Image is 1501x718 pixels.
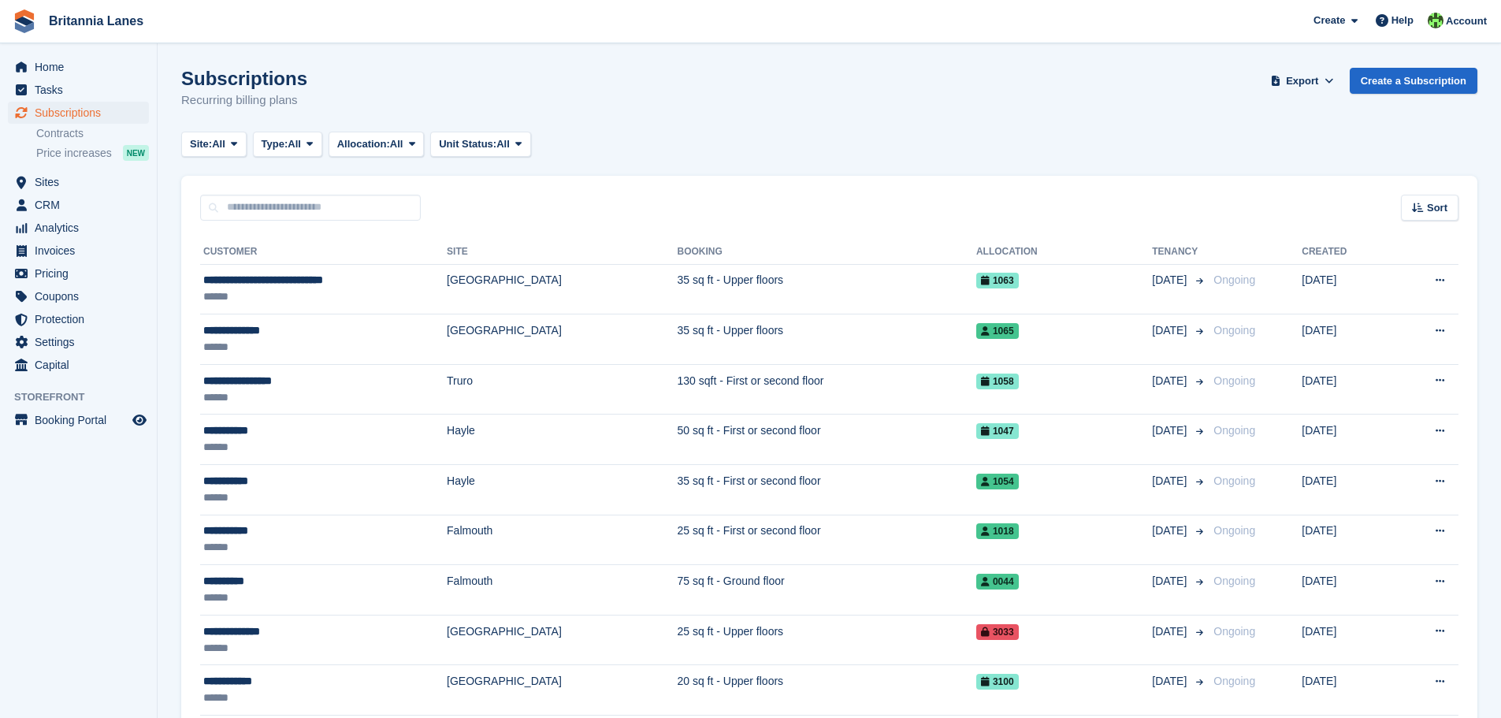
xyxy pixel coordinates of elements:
button: Allocation: All [329,132,425,158]
td: [DATE] [1302,565,1392,616]
span: Unit Status: [439,136,496,152]
span: 1063 [976,273,1019,288]
span: Ongoing [1213,273,1255,286]
td: 20 sq ft - Upper floors [677,665,975,716]
td: 75 sq ft - Ground floor [677,565,975,616]
td: 130 sqft - First or second floor [677,364,975,415]
td: Falmouth [447,565,677,616]
span: [DATE] [1152,573,1190,590]
img: Robert Parr [1428,13,1443,28]
td: Hayle [447,465,677,515]
span: Help [1391,13,1414,28]
span: 1047 [976,423,1019,439]
span: Create [1313,13,1345,28]
span: Analytics [35,217,129,239]
span: Site: [190,136,212,152]
span: Sort [1427,200,1447,216]
a: menu [8,56,149,78]
td: 35 sq ft - Upper floors [677,314,975,365]
div: NEW [123,145,149,161]
span: Capital [35,354,129,376]
a: menu [8,354,149,376]
a: menu [8,262,149,285]
span: Settings [35,331,129,353]
span: 1054 [976,474,1019,489]
span: 3100 [976,674,1019,690]
a: menu [8,285,149,307]
span: Allocation: [337,136,390,152]
a: menu [8,194,149,216]
td: 35 sq ft - Upper floors [677,264,975,314]
td: 35 sq ft - First or second floor [677,465,975,515]
span: [DATE] [1152,523,1190,539]
td: Falmouth [447,515,677,565]
td: Truro [447,364,677,415]
span: Ongoing [1213,524,1255,537]
h1: Subscriptions [181,68,307,89]
span: Coupons [35,285,129,307]
span: Ongoing [1213,374,1255,387]
th: Allocation [976,240,1152,265]
span: Ongoing [1213,324,1255,337]
td: [DATE] [1302,465,1392,515]
span: Export [1286,73,1318,89]
td: [DATE] [1302,615,1392,665]
td: 25 sq ft - Upper floors [677,615,975,665]
span: Invoices [35,240,129,262]
th: Tenancy [1152,240,1207,265]
span: [DATE] [1152,422,1190,439]
a: menu [8,79,149,101]
td: [DATE] [1302,665,1392,716]
td: [GEOGRAPHIC_DATA] [447,615,677,665]
td: 25 sq ft - First or second floor [677,515,975,565]
a: menu [8,240,149,262]
span: Ongoing [1213,424,1255,437]
a: menu [8,102,149,124]
span: 1065 [976,323,1019,339]
th: Created [1302,240,1392,265]
span: Subscriptions [35,102,129,124]
span: [DATE] [1152,673,1190,690]
td: [GEOGRAPHIC_DATA] [447,264,677,314]
span: Tasks [35,79,129,101]
span: Home [35,56,129,78]
td: [GEOGRAPHIC_DATA] [447,665,677,716]
a: Create a Subscription [1350,68,1477,94]
button: Unit Status: All [430,132,530,158]
span: 1018 [976,523,1019,539]
td: 50 sq ft - First or second floor [677,415,975,465]
span: Protection [35,308,129,330]
td: [DATE] [1302,364,1392,415]
span: Ongoing [1213,474,1255,487]
span: [DATE] [1152,322,1190,339]
a: Price increases NEW [36,144,149,162]
span: All [390,136,403,152]
span: Booking Portal [35,409,129,431]
th: Site [447,240,677,265]
span: 3033 [976,624,1019,640]
button: Type: All [253,132,322,158]
a: menu [8,217,149,239]
span: Storefront [14,389,157,405]
td: [GEOGRAPHIC_DATA] [447,314,677,365]
th: Customer [200,240,447,265]
a: Britannia Lanes [43,8,150,34]
a: menu [8,409,149,431]
span: Sites [35,171,129,193]
span: CRM [35,194,129,216]
a: menu [8,171,149,193]
span: Ongoing [1213,675,1255,687]
span: [DATE] [1152,473,1190,489]
td: [DATE] [1302,415,1392,465]
span: Type: [262,136,288,152]
span: All [496,136,510,152]
a: menu [8,331,149,353]
span: All [288,136,301,152]
span: All [212,136,225,152]
span: [DATE] [1152,272,1190,288]
td: [DATE] [1302,515,1392,565]
span: Ongoing [1213,575,1255,587]
span: Pricing [35,262,129,285]
span: Account [1446,13,1487,29]
p: Recurring billing plans [181,91,307,110]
